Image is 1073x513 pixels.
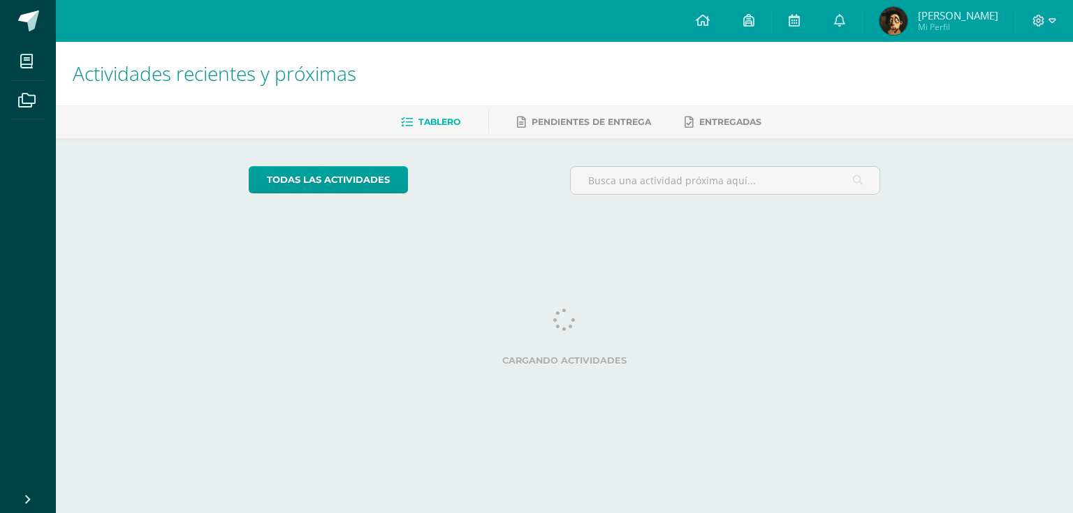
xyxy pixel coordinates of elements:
a: Entregadas [685,111,761,133]
span: [PERSON_NAME] [918,8,998,22]
label: Cargando actividades [249,355,881,366]
a: Pendientes de entrega [517,111,651,133]
a: Tablero [401,111,460,133]
span: Actividades recientes y próximas [73,60,356,87]
a: todas las Actividades [249,166,408,193]
span: Pendientes de entrega [532,117,651,127]
span: Tablero [418,117,460,127]
span: Entregadas [699,117,761,127]
span: Mi Perfil [918,21,998,33]
img: bbaadbe0cdc19caa6fc97f19e8e21bb6.png [879,7,907,35]
input: Busca una actividad próxima aquí... [571,167,880,194]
